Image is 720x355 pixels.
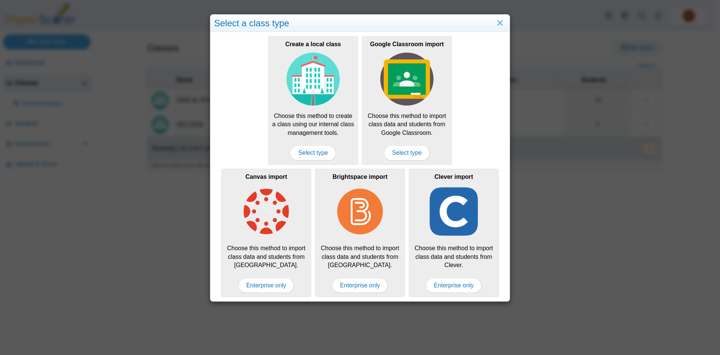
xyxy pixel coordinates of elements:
a: Close [494,17,506,30]
b: Clever import [434,174,473,180]
a: Create a local class Choose this method to create a class using our internal class management too... [268,36,358,165]
img: class-type-clever.png [427,185,480,238]
div: Select a class type [210,15,510,32]
img: class-type-canvas.png [240,185,293,238]
img: class-type-local.svg [286,53,340,106]
b: Create a local class [285,41,341,47]
span: Enterprise only [238,278,294,293]
b: Google Classroom import [370,41,444,47]
img: class-type-brightspace.png [333,185,387,238]
img: class-type-google-classroom.svg [380,53,433,106]
b: Brightspace import [333,174,388,180]
span: Select type [290,145,336,160]
b: Canvas import [245,174,287,180]
div: Choose this method to import class data and students from Clever. [409,169,499,297]
a: Google Classroom import Choose this method to import class data and students from Google Classroo... [362,36,452,165]
div: Choose this method to import class data and students from Google Classroom. [362,36,452,165]
span: Enterprise only [426,278,482,293]
div: Choose this method to import class data and students from [GEOGRAPHIC_DATA]. [221,169,311,297]
div: Choose this method to create a class using our internal class management tools. [268,36,358,165]
span: Select type [384,145,429,160]
span: Enterprise only [332,278,388,293]
div: Choose this method to import class data and students from [GEOGRAPHIC_DATA]. [315,169,405,297]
